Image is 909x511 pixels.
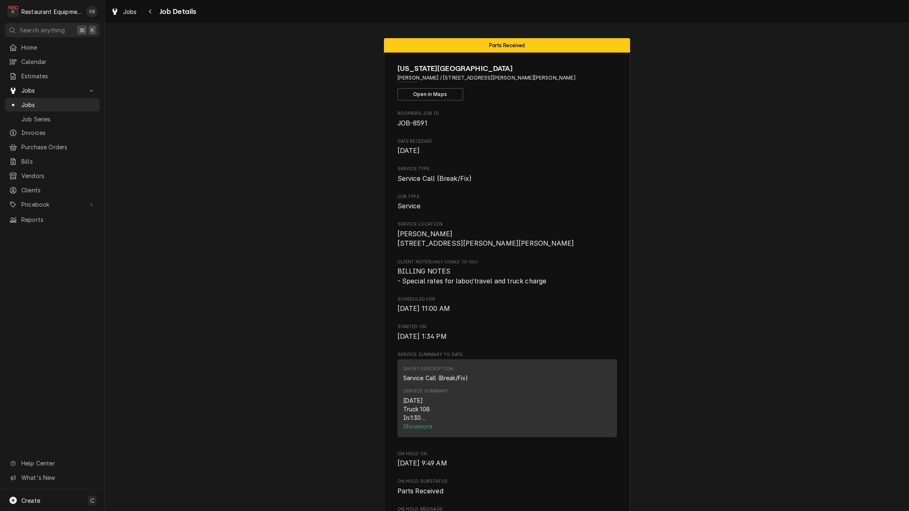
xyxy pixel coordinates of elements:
[397,119,427,127] span: JOB-8591
[397,221,617,249] div: Service Location
[397,146,617,156] span: Date Received
[21,143,96,151] span: Purchase Orders
[397,296,617,314] div: Scheduled For
[397,110,617,117] span: Roopairs Job ID
[144,5,157,18] button: Navigate back
[397,267,547,285] span: BILLING NOTES - Special rates for labor/travel and truck charge
[397,486,617,496] span: On Hold SubStatus
[397,221,617,228] span: Service Location
[21,128,96,137] span: Invoices
[397,147,420,155] span: [DATE]
[397,332,617,342] span: Started On
[397,194,617,211] div: Job Type
[397,63,617,100] div: Client Information
[5,198,100,211] a: Go to Pricebook
[397,174,617,184] span: Service Type
[431,260,477,264] span: (Only Visible to You)
[397,88,463,100] button: Open in Maps
[403,388,448,395] div: Service Summary
[20,26,65,34] span: Search anything
[397,194,617,200] span: Job Type
[5,183,100,197] a: Clients
[397,166,617,183] div: Service Type
[5,155,100,168] a: Bills
[5,23,100,37] button: Search anything⌘K
[397,351,617,441] div: Service Summary To Date
[5,41,100,54] a: Home
[21,72,96,80] span: Estimates
[5,126,100,139] a: Invoices
[21,186,96,194] span: Clients
[123,7,137,16] span: Jobs
[397,305,450,313] span: [DATE] 11:00 AM
[21,7,82,16] div: Restaurant Equipment Diagnostics
[403,396,611,422] div: [DATE] Truck 108 In:1:30 Out: 2:30 SN 410176874B WIF door had ice build up on bottom left hand co...
[397,451,617,468] div: On Hold On
[397,166,617,172] span: Service Type
[21,86,83,95] span: Jobs
[403,366,454,372] div: Short Description
[79,26,85,34] span: ⌘
[21,57,96,66] span: Calendar
[5,471,100,484] a: Go to What's New
[21,100,96,109] span: Jobs
[397,487,443,495] span: Parts Received
[489,43,525,48] span: Parts Received
[397,110,617,128] div: Roopairs Job ID
[397,201,617,211] span: Job Type
[397,259,617,265] span: Client Notes
[397,478,617,485] span: On Hold SubStatus
[5,169,100,182] a: Vendors
[21,200,83,209] span: Pricebook
[397,478,617,496] div: On Hold SubStatus
[5,213,100,226] a: Reports
[86,6,98,17] div: GB
[21,459,95,468] span: Help Center
[397,229,617,249] span: Service Location
[397,138,617,156] div: Date Received
[397,63,617,74] span: Name
[397,175,472,182] span: Service Call (Break/Fix)
[21,215,96,224] span: Reports
[5,55,100,68] a: Calendar
[21,473,95,482] span: What's New
[90,496,94,505] span: C
[397,304,617,314] span: Scheduled For
[397,333,447,340] span: [DATE] 1:34 PM
[384,38,630,52] div: Status
[21,115,96,123] span: Job Series
[5,69,100,83] a: Estimates
[403,423,434,430] span: Show more
[397,359,617,440] div: Service Summary
[397,202,421,210] span: Service
[397,119,617,128] span: Roopairs Job ID
[21,157,96,166] span: Bills
[397,296,617,303] span: Scheduled For
[107,5,140,18] a: Jobs
[397,230,574,248] span: [PERSON_NAME] [STREET_ADDRESS][PERSON_NAME][PERSON_NAME]
[397,324,617,341] div: Started On
[397,74,617,82] span: Address
[5,456,100,470] a: Go to Help Center
[403,374,468,382] div: Service Call (Break/Fix)
[157,6,196,17] span: Job Details
[397,351,617,358] span: Service Summary To Date
[397,138,617,145] span: Date Received
[21,497,40,504] span: Create
[7,6,19,17] div: Restaurant Equipment Diagnostics's Avatar
[86,6,98,17] div: Gary Beaver's Avatar
[5,140,100,154] a: Purchase Orders
[5,98,100,112] a: Jobs
[397,267,617,286] span: [object Object]
[397,324,617,330] span: Started On
[397,459,617,468] span: On Hold On
[21,171,96,180] span: Vendors
[5,84,100,97] a: Go to Jobs
[5,112,100,126] a: Job Series
[397,259,617,286] div: [object Object]
[397,459,447,467] span: [DATE] 9:49 AM
[21,43,96,52] span: Home
[403,422,611,431] button: Showmore
[7,6,19,17] div: R
[91,26,94,34] span: K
